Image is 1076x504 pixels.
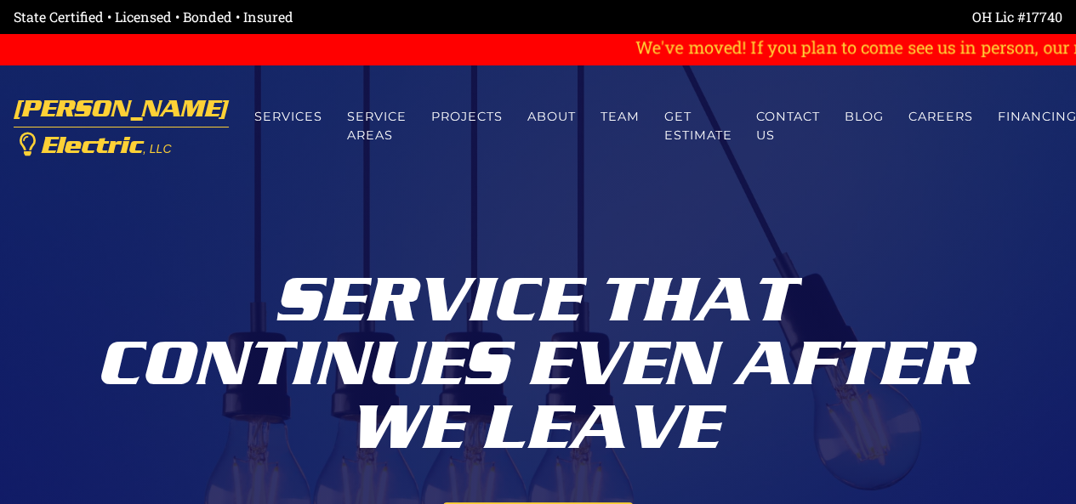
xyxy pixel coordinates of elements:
div: State Certified • Licensed • Bonded • Insured [14,7,538,27]
a: Services [242,94,335,139]
div: Service That Continues Even After We Leave [66,255,1011,460]
a: Get estimate [652,94,744,158]
a: Projects [419,94,515,139]
span: , LLC [143,142,171,156]
div: OH Lic #17740 [538,7,1063,27]
a: Team [588,94,652,139]
a: Contact us [744,94,833,158]
a: Service Areas [335,94,419,158]
a: Blog [832,94,896,139]
a: [PERSON_NAME] Electric, LLC [14,87,229,167]
a: About [515,94,588,139]
a: Careers [896,94,985,139]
